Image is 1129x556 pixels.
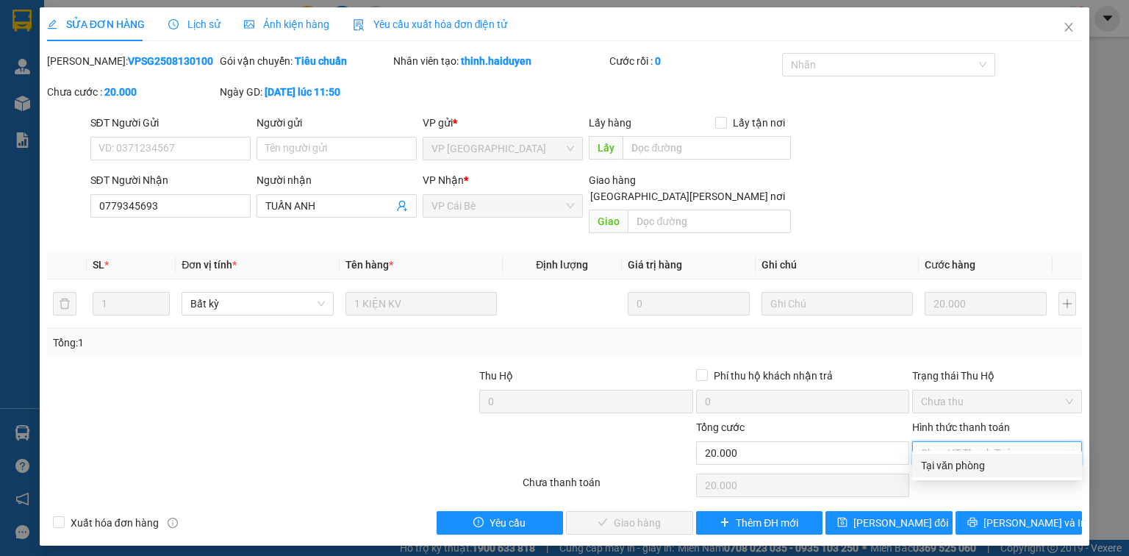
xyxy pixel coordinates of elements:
[736,515,798,531] span: Thêm ĐH mới
[589,210,628,233] span: Giao
[967,517,978,529] span: printer
[182,259,237,271] span: Đơn vị tính
[220,84,390,100] div: Ngày GD:
[720,517,730,529] span: plus
[65,515,165,531] span: Xuất hóa đơn hàng
[921,442,1073,464] span: Chọn HT Thanh Toán
[609,53,779,69] div: Cước rồi :
[257,172,417,188] div: Người nhận
[93,259,104,271] span: SL
[589,136,623,160] span: Lấy
[584,188,791,204] span: [GEOGRAPHIC_DATA][PERSON_NAME] nơi
[244,18,329,30] span: Ảnh kiện hàng
[756,251,919,279] th: Ghi chú
[921,457,1073,474] div: Tại văn phòng
[90,172,251,188] div: SĐT Người Nhận
[353,18,508,30] span: Yêu cầu xuất hóa đơn điện tử
[727,115,791,131] span: Lấy tận nơi
[345,292,497,316] input: VD: Bàn, Ghế
[696,421,745,433] span: Tổng cước
[220,53,390,69] div: Gói vận chuyển:
[47,84,217,100] div: Chưa cước :
[190,293,324,315] span: Bất kỳ
[956,511,1083,535] button: printer[PERSON_NAME] và In
[628,210,791,233] input: Dọc đường
[696,511,823,535] button: plusThêm ĐH mới
[168,19,179,29] span: clock-circle
[761,292,913,316] input: Ghi Chú
[244,19,254,29] span: picture
[53,335,437,351] div: Tổng: 1
[536,259,588,271] span: Định lượng
[589,174,636,186] span: Giao hàng
[1063,21,1075,33] span: close
[104,86,137,98] b: 20.000
[925,292,1047,316] input: 0
[431,138,574,160] span: VP Sài Gòn
[47,19,57,29] span: edit
[473,517,484,529] span: exclamation-circle
[345,259,393,271] span: Tên hàng
[423,174,464,186] span: VP Nhận
[423,115,583,131] div: VP gửi
[53,292,76,316] button: delete
[837,517,847,529] span: save
[47,53,217,69] div: [PERSON_NAME]:
[168,18,221,30] span: Lịch sử
[393,53,606,69] div: Nhân viên tạo:
[1058,292,1076,316] button: plus
[912,421,1010,433] label: Hình thức thanh toán
[628,259,682,271] span: Giá trị hàng
[479,370,513,382] span: Thu Hộ
[265,86,340,98] b: [DATE] lúc 11:50
[431,195,574,217] span: VP Cái Bè
[90,115,251,131] div: SĐT Người Gửi
[490,515,526,531] span: Yêu cầu
[168,518,178,528] span: info-circle
[655,55,661,67] b: 0
[921,391,1073,413] span: Chưa thu
[1048,7,1089,49] button: Close
[628,292,750,316] input: 0
[912,368,1082,384] div: Trạng thái Thu Hộ
[437,511,564,535] button: exclamation-circleYêu cầu
[925,259,975,271] span: Cước hàng
[566,511,693,535] button: checkGiao hàng
[47,18,145,30] span: SỬA ĐƠN HÀNG
[521,474,694,500] div: Chưa thanh toán
[396,200,408,212] span: user-add
[353,19,365,31] img: icon
[983,515,1086,531] span: [PERSON_NAME] và In
[461,55,531,67] b: thinh.haiduyen
[853,515,948,531] span: [PERSON_NAME] đổi
[708,368,839,384] span: Phí thu hộ khách nhận trả
[623,136,791,160] input: Dọc đường
[825,511,953,535] button: save[PERSON_NAME] đổi
[589,117,631,129] span: Lấy hàng
[295,55,347,67] b: Tiêu chuẩn
[257,115,417,131] div: Người gửi
[128,55,213,67] b: VPSG2508130100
